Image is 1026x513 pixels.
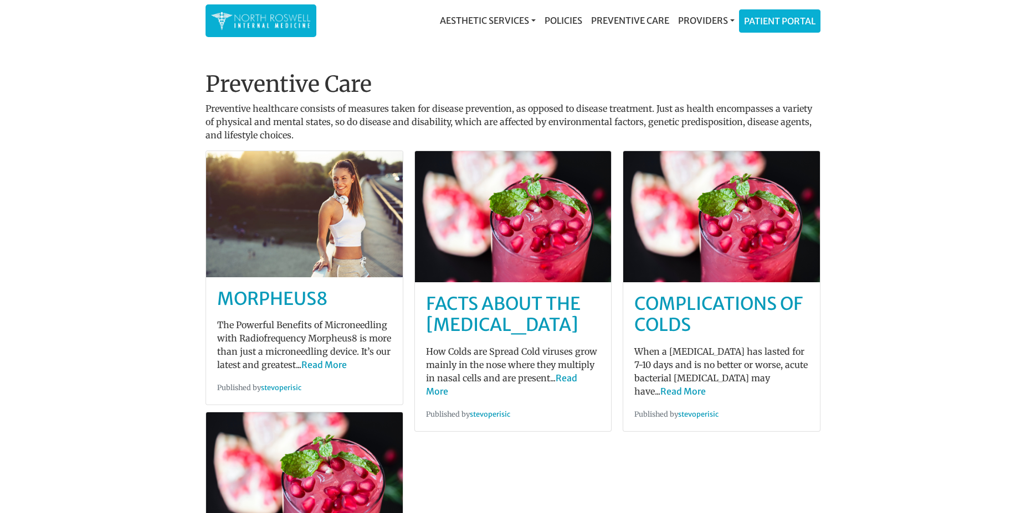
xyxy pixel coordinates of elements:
h1: Preventive Care [206,71,820,97]
a: Providers [674,9,739,32]
small: Published by [426,410,510,418]
a: Aesthetic Services [435,9,540,32]
a: Complications of Colds [634,293,803,336]
img: post-default-5.jpg [623,151,820,282]
a: Preventive Care [587,9,674,32]
a: Facts About The [MEDICAL_DATA] [426,293,581,336]
a: MORPHEUS8 [217,288,328,310]
p: The Powerful Benefits of Microneedling with Radiofrequency Morpheus8 is more than just a micronee... [217,318,392,371]
img: post-default-5.jpg [415,151,612,282]
a: stevoperisic [470,410,510,418]
p: Preventive healthcare consists of measures taken for disease prevention, as opposed to disease tr... [206,102,820,142]
a: stevoperisic [678,410,719,418]
p: How Colds are Spread Cold viruses grow mainly in the nose where they multiply in nasal cells and ... [426,345,601,398]
small: Published by [217,383,301,392]
a: Read More [660,386,706,397]
a: Read More [301,359,347,370]
img: North Roswell Internal Medicine [211,10,311,32]
p: When a [MEDICAL_DATA] has lasted for 7-10 days and is no better or worse, acute bacterial [MEDICA... [634,345,809,398]
small: Published by [634,410,719,418]
a: Policies [540,9,587,32]
a: Patient Portal [740,10,820,32]
a: Read More [426,372,577,397]
a: stevoperisic [261,383,301,392]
